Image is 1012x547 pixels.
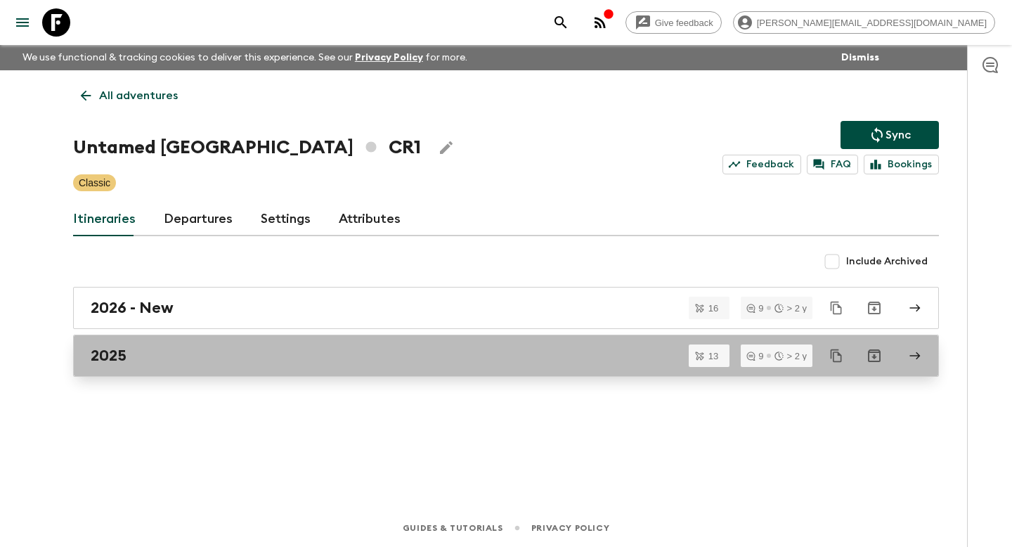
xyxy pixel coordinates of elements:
[749,18,994,28] span: [PERSON_NAME][EMAIL_ADDRESS][DOMAIN_NAME]
[73,134,421,162] h1: Untamed [GEOGRAPHIC_DATA] CR1
[73,335,939,377] a: 2025
[17,45,473,70] p: We use functional & tracking cookies to deliver this experience. See our for more.
[91,299,174,317] h2: 2026 - New
[885,127,911,143] p: Sync
[432,134,460,162] button: Edit Adventure Title
[700,304,727,313] span: 16
[403,520,503,536] a: Guides & Tutorials
[164,202,233,236] a: Departures
[807,155,858,174] a: FAQ
[91,347,126,365] h2: 2025
[746,352,763,361] div: 9
[860,342,888,370] button: Archive
[824,295,849,321] button: Duplicate
[824,343,849,368] button: Duplicate
[73,202,136,236] a: Itineraries
[846,255,928,269] span: Include Archived
[531,520,609,536] a: Privacy Policy
[355,53,423,63] a: Privacy Policy
[860,294,888,322] button: Archive
[73,287,939,329] a: 2026 - New
[722,155,801,174] a: Feedback
[99,87,178,104] p: All adventures
[261,202,311,236] a: Settings
[547,8,575,37] button: search adventures
[733,11,995,34] div: [PERSON_NAME][EMAIL_ADDRESS][DOMAIN_NAME]
[841,121,939,149] button: Sync adventure departures to the booking engine
[339,202,401,236] a: Attributes
[625,11,722,34] a: Give feedback
[8,8,37,37] button: menu
[774,304,807,313] div: > 2 y
[838,48,883,67] button: Dismiss
[774,352,807,361] div: > 2 y
[700,352,727,361] span: 13
[864,155,939,174] a: Bookings
[647,18,721,28] span: Give feedback
[79,176,110,190] p: Classic
[73,82,186,110] a: All adventures
[746,304,763,313] div: 9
